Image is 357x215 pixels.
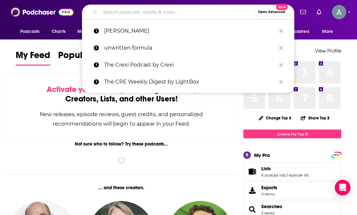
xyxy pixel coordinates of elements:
[258,10,285,14] span: Open Advanced
[16,50,50,65] span: My Feed
[73,25,109,38] button: open menu
[286,173,309,177] a: 1 episode list
[317,25,341,38] button: open menu
[16,25,48,38] button: open menu
[104,73,276,90] p: The CRE Weekly Digest by LightBox
[315,48,341,54] a: View Profile
[104,56,276,73] p: The Crexi Podcast by Crexi
[82,5,294,20] div: Search podcasts, credits, & more...
[38,110,204,129] div: New releases, episode reviews, guest credits, and personalized recommendations will begin to appe...
[11,6,73,18] img: Podchaser - Follow, Share and Rate Podcasts
[16,50,50,66] a: My Feed
[261,173,286,177] a: 6 podcast lists
[246,186,259,195] span: Exports
[38,85,204,104] div: by following Podcasts, Creators, Lists, and other Users!
[261,192,277,196] span: 0 items
[261,185,277,191] span: Exports
[82,23,294,39] a: [PERSON_NAME]
[58,50,114,65] span: Popular Feed
[333,152,340,157] a: PRO
[335,180,350,195] div: Open Intercom Messenger
[243,163,341,180] span: Lists
[243,182,341,199] a: Exports
[322,27,333,36] span: More
[77,27,101,36] span: Monitoring
[47,84,114,94] span: Activate your Feed
[82,56,294,73] a: The Crexi Podcast by Crexi
[254,152,270,158] div: My Pro
[20,27,40,36] span: Podcasts
[255,114,295,122] button: Change Top 8
[5,141,237,147] div: Not sure who to follow? Try these podcasts...
[332,5,346,19] span: Logged in as aseymour
[314,7,324,18] a: Show notifications dropdown
[246,167,259,176] a: Lists
[5,185,237,191] div: ... and these creators.
[261,166,271,172] span: Lists
[52,27,66,36] span: Charts
[274,25,319,38] button: open menu
[276,4,288,10] span: New
[47,25,70,38] a: Charts
[300,112,330,124] button: Share Top 8
[255,8,288,16] button: Open AdvancedNew
[58,50,114,66] a: Popular Feed
[261,166,309,172] a: Lists
[261,204,282,209] a: Searches
[333,153,340,158] span: PRO
[82,73,294,90] a: The CRE Weekly Digest by LightBox
[82,39,294,56] a: unwritten formula
[298,7,309,18] a: Show notifications dropdown
[104,39,276,56] p: unwritten formula
[243,130,341,138] a: Create My Top 8
[332,5,346,19] img: User Profile
[246,205,259,214] a: Searches
[100,7,255,17] input: Search podcasts, credits, & more...
[104,23,276,39] p: nick viall
[332,5,346,19] button: Show profile menu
